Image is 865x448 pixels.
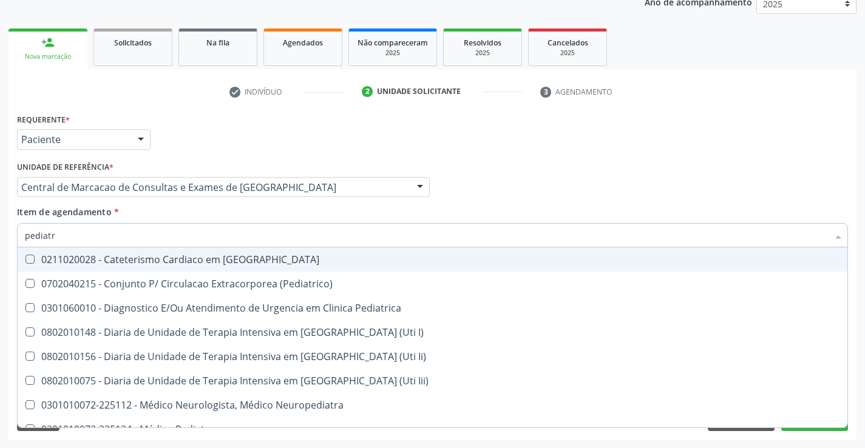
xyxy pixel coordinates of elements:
[21,133,126,145] span: Paciente
[206,38,229,48] span: Na fila
[17,52,79,61] div: Nova marcação
[358,48,428,58] div: 2025
[17,158,114,177] label: Unidade de referência
[25,424,840,434] div: 0301010072-225124 - Médico Pediatra
[283,38,323,48] span: Agendados
[21,181,405,193] span: Central de Marcacao de Consultas e Exames de [GEOGRAPHIC_DATA]
[25,327,840,337] div: 0802010148 - Diaria de Unidade de Terapia Intensiva em [GEOGRAPHIC_DATA] (Uti I)
[25,376,840,386] div: 0802010075 - Diaria de Unidade de Terapia Intensiva em [GEOGRAPHIC_DATA] (Uti Iii)
[25,279,840,289] div: 0702040215 - Conjunto P/ Circulacao Extracorporea (Pediatrico)
[358,38,428,48] span: Não compareceram
[25,400,840,410] div: 0301010072-225112 - Médico Neurologista, Médico Neuropediatra
[548,38,588,48] span: Cancelados
[25,255,840,264] div: 0211020028 - Cateterismo Cardiaco em [GEOGRAPHIC_DATA]
[362,86,373,97] div: 2
[25,352,840,361] div: 0802010156 - Diaria de Unidade de Terapia Intensiva em [GEOGRAPHIC_DATA] (Uti Ii)
[377,86,461,97] div: Unidade solicitante
[17,110,70,129] label: Requerente
[114,38,152,48] span: Solicitados
[41,36,55,49] div: person_add
[25,303,840,313] div: 0301060010 - Diagnostico E/Ou Atendimento de Urgencia em Clinica Pediatrica
[452,48,513,58] div: 2025
[537,48,598,58] div: 2025
[464,38,501,48] span: Resolvidos
[17,206,112,218] span: Item de agendamento
[25,223,828,247] input: Buscar por procedimentos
